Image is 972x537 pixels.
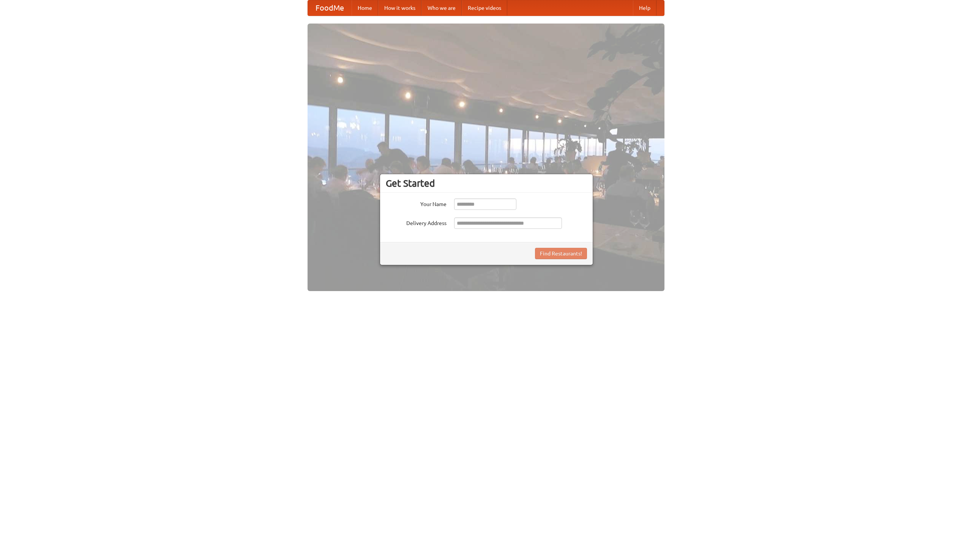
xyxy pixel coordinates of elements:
h3: Get Started [386,178,587,189]
button: Find Restaurants! [535,248,587,259]
a: How it works [378,0,421,16]
label: Delivery Address [386,217,447,227]
a: Recipe videos [462,0,507,16]
a: Help [633,0,656,16]
a: Who we are [421,0,462,16]
label: Your Name [386,198,447,208]
a: FoodMe [308,0,352,16]
a: Home [352,0,378,16]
